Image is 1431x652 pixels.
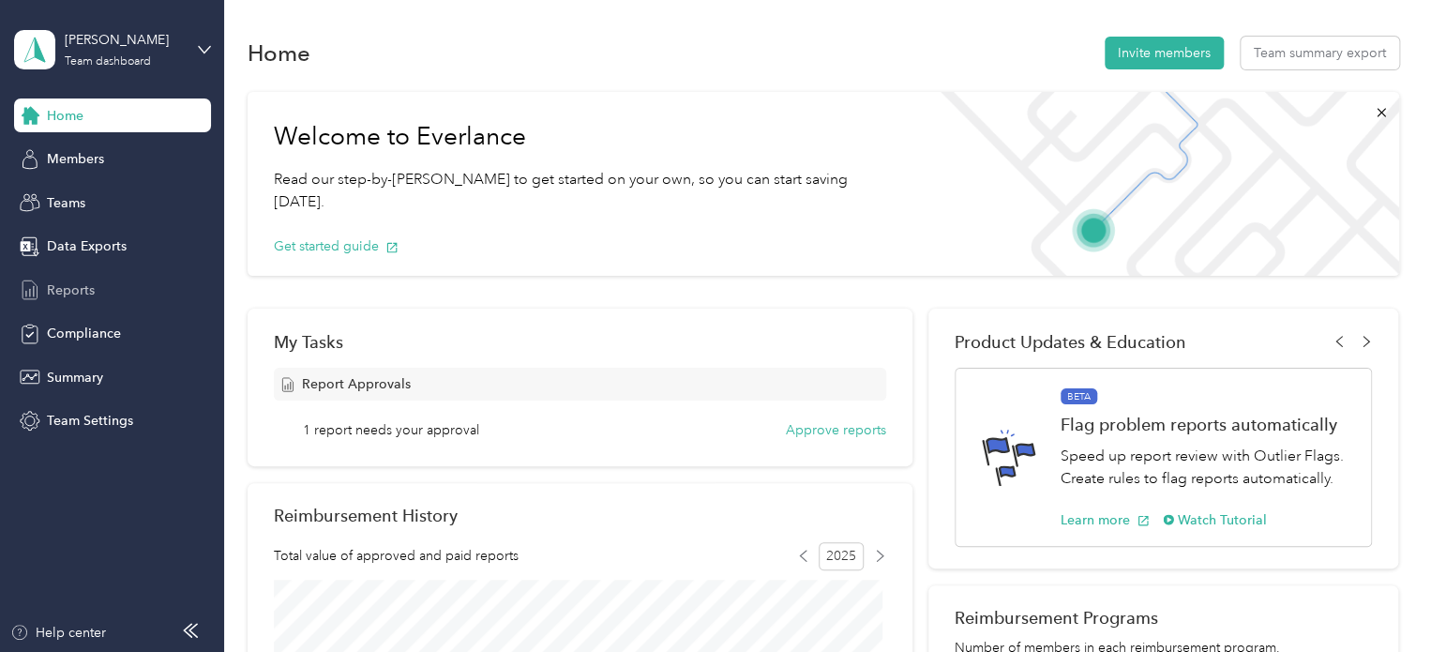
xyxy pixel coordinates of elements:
button: Learn more [1061,510,1150,530]
button: Team summary export [1241,37,1399,69]
span: Teams [47,193,85,213]
h1: Flag problem reports automatically [1061,415,1351,434]
button: Watch Tutorial [1163,510,1267,530]
p: Read our step-by-[PERSON_NAME] to get started on your own, so you can start saving [DATE]. [274,168,896,214]
span: Team Settings [47,411,133,431]
div: My Tasks [274,332,886,352]
p: Speed up report review with Outlier Flags. Create rules to flag reports automatically. [1061,445,1351,491]
span: Summary [47,368,103,387]
h1: Welcome to Everlance [274,122,896,152]
span: Product Updates & Education [955,332,1186,352]
h2: Reimbursement History [274,506,458,525]
h1: Home [248,43,310,63]
span: Data Exports [47,236,127,256]
div: Team dashboard [65,56,151,68]
button: Help center [10,623,106,643]
span: Members [47,149,104,169]
span: BETA [1061,388,1097,405]
span: Reports [47,281,95,300]
iframe: Everlance-gr Chat Button Frame [1326,547,1431,652]
div: [PERSON_NAME] [65,30,182,50]
button: Approve reports [786,420,886,440]
button: Get started guide [274,236,399,256]
span: Total value of approved and paid reports [274,546,519,566]
span: Home [47,106,83,126]
img: Welcome to everlance [922,92,1398,276]
button: Invite members [1105,37,1224,69]
span: Compliance [47,324,121,343]
h2: Reimbursement Programs [955,608,1372,628]
span: Report Approvals [302,374,411,394]
span: 2025 [819,542,864,570]
span: 1 report needs your approval [303,420,479,440]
